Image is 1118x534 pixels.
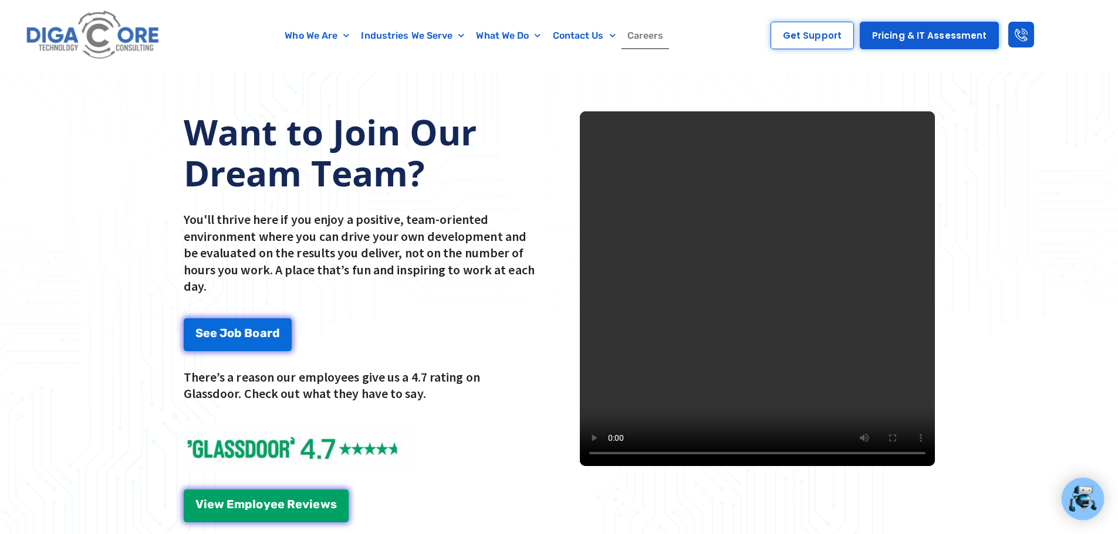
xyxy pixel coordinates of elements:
[256,498,263,510] span: o
[252,327,259,339] span: o
[220,22,729,49] nav: Menu
[184,369,539,402] p: There’s a reason our employees give us a 4.7 rating on Glassdoor. Check out what they have to say.
[214,498,224,510] span: w
[320,498,330,510] span: w
[295,498,302,510] span: e
[271,498,278,510] span: e
[184,211,539,295] p: You'll thrive here if you enjoy a positive, team-oriented environment where you can drive your ow...
[184,489,349,522] a: View Employee Reviews
[860,22,999,49] a: Pricing & IT Assessment
[260,327,267,339] span: a
[195,327,203,339] span: S
[184,426,414,472] img: Glassdoor Reviews
[195,498,204,510] span: V
[547,22,622,49] a: Contact Us
[330,498,337,510] span: s
[783,31,842,40] span: Get Support
[287,498,295,510] span: R
[252,498,256,510] span: l
[207,498,214,510] span: e
[234,327,242,339] span: b
[272,327,280,339] span: d
[470,22,546,49] a: What We Do
[244,327,252,339] span: B
[302,498,309,510] span: v
[203,327,210,339] span: e
[184,111,539,193] h2: Want to Join Our Dream Team?
[309,498,313,510] span: i
[771,22,854,49] a: Get Support
[234,498,245,510] span: m
[264,498,271,510] span: y
[219,327,227,339] span: J
[355,22,470,49] a: Industries We Serve
[204,498,207,510] span: i
[313,498,320,510] span: e
[622,22,670,49] a: Careers
[872,31,987,40] span: Pricing & IT Assessment
[245,498,252,510] span: p
[278,498,285,510] span: e
[227,327,234,339] span: o
[279,22,355,49] a: Who We Are
[184,318,292,351] a: See Job Board
[267,327,272,339] span: r
[23,6,164,65] img: Digacore logo 1
[210,327,217,339] span: e
[227,498,234,510] span: E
